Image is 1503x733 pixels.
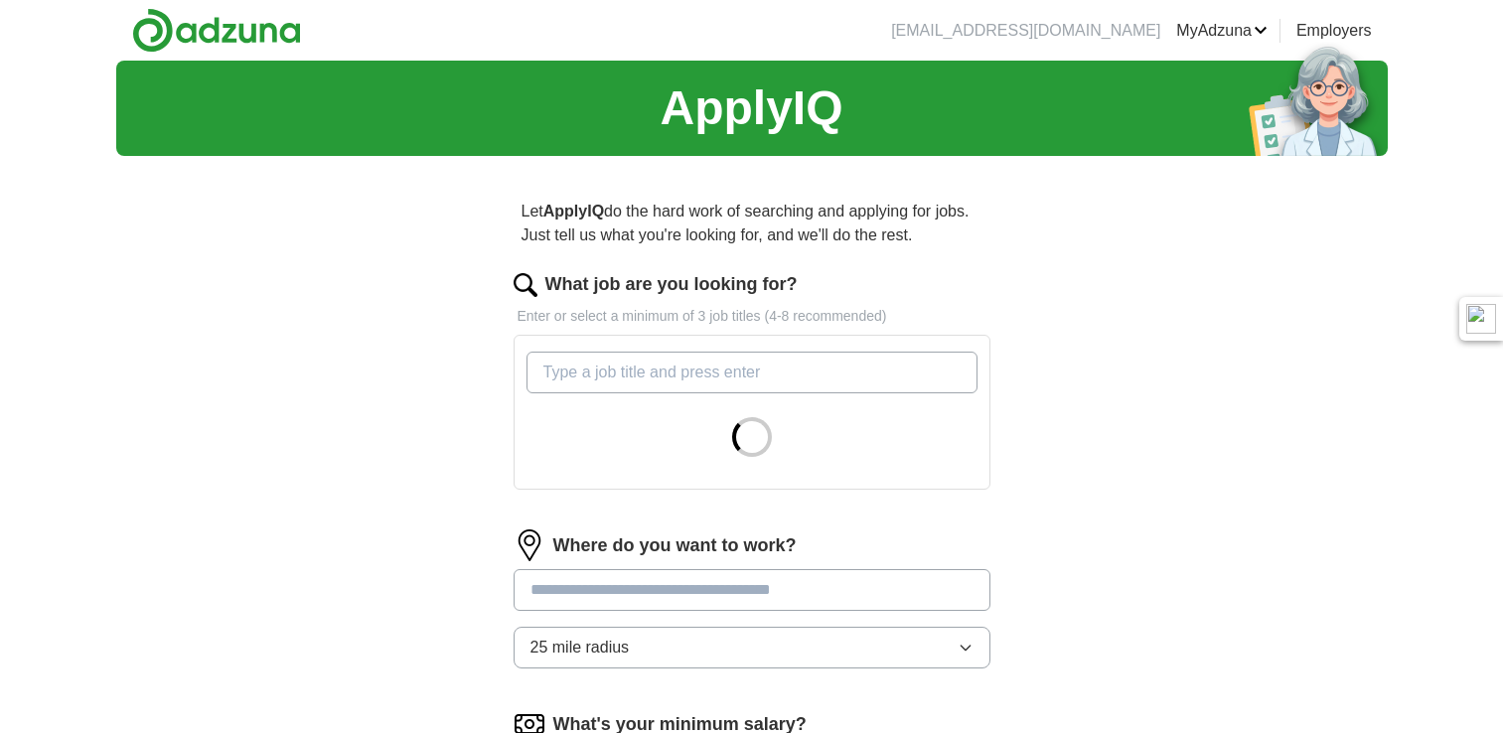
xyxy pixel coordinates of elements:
input: Type a job title and press enter [526,352,977,393]
button: 25 mile radius [514,627,990,668]
p: Enter or select a minimum of 3 job titles (4-8 recommended) [514,306,990,327]
label: What job are you looking for? [545,271,798,298]
label: Where do you want to work? [553,532,797,559]
strong: ApplyIQ [543,203,604,220]
h1: ApplyIQ [660,73,842,144]
li: [EMAIL_ADDRESS][DOMAIN_NAME] [891,19,1160,43]
a: Employers [1296,19,1372,43]
img: location.png [514,529,545,561]
a: MyAdzuna [1176,19,1268,43]
img: Adzuna logo [132,8,301,53]
span: 25 mile radius [530,636,630,660]
img: search.png [514,273,537,297]
p: Let do the hard work of searching and applying for jobs. Just tell us what you're looking for, an... [514,192,990,255]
